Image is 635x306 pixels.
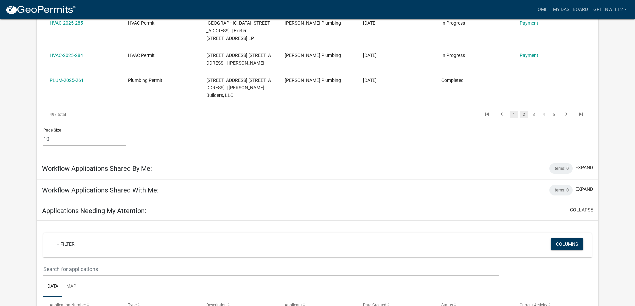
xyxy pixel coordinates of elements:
[550,111,558,118] a: 5
[363,53,377,58] span: 05/23/2025
[529,109,539,120] li: page 3
[520,111,528,118] a: 2
[43,262,498,276] input: Search for applications
[519,109,529,120] li: page 2
[363,20,377,26] span: 05/23/2025
[128,20,155,26] span: HVAC Permit
[570,206,593,213] button: collapse
[591,3,630,16] a: Greenwell2
[206,53,271,66] span: 626 KEWANNA DRIVE 626 Kewanna Drive | Reed Donna A
[441,53,465,58] span: In Progress
[575,164,593,171] button: expand
[540,111,548,118] a: 4
[509,109,519,120] li: page 1
[50,78,84,83] a: PLUM-2025-261
[50,20,83,26] a: HVAC-2025-285
[128,78,162,83] span: Plumbing Permit
[42,186,159,194] h5: Workflow Applications Shared With Me:
[285,20,341,26] span: Greenwell Plumbing
[510,111,518,118] a: 1
[206,20,270,41] span: 101 RIVER RIDGE CIRCLE 101 River Ridge Circle | Exeter 101 River Ridge Circle LP
[363,78,377,83] span: 05/08/2025
[532,3,550,16] a: Home
[206,78,271,98] span: 5705 JENN WAY COURT 5705 Jenn Way Court | Steve Thieneman Builders, LLC
[285,53,341,58] span: Greenwell Plumbing
[42,164,152,172] h5: Workflow Applications Shared By Me:
[50,53,83,58] a: HVAC-2025-284
[520,53,538,58] a: Payment
[520,20,538,26] a: Payment
[530,111,538,118] a: 3
[128,53,155,58] span: HVAC Permit
[549,185,573,195] div: Items: 0
[549,109,559,120] li: page 5
[481,111,493,118] a: go to first page
[441,20,465,26] span: In Progress
[575,186,593,193] button: expand
[539,109,549,120] li: page 4
[42,207,146,215] h5: Applications Needing My Attention:
[551,238,583,250] button: Columns
[62,276,80,297] a: Map
[549,163,573,174] div: Items: 0
[550,3,591,16] a: My Dashboard
[285,78,341,83] span: Greenwell Plumbing
[43,276,62,297] a: Data
[51,238,80,250] a: + Filter
[575,111,587,118] a: go to last page
[560,111,573,118] a: go to next page
[43,106,152,123] div: 497 total
[441,78,464,83] span: Completed
[495,111,508,118] a: go to previous page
